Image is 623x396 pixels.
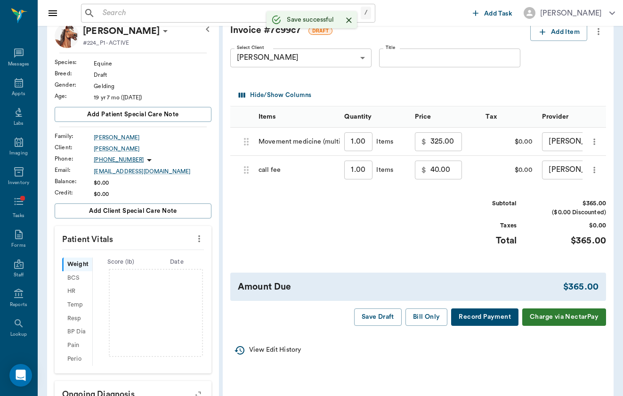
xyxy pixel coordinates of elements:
div: Weight [62,258,92,271]
button: Charge via NectarPay [522,308,606,326]
p: [PHONE_NUMBER] [94,156,144,164]
img: Profile Image [55,24,79,48]
div: [PERSON_NAME] [542,161,615,179]
div: 19 yr 7 mo ([DATE]) [94,93,211,102]
div: Tax [481,106,537,128]
div: Species : [55,58,94,66]
p: #224_P1 - ACTIVE [83,39,129,47]
div: Open Intercom Messenger [9,364,32,387]
div: Gelding [94,82,211,90]
button: more [591,24,606,40]
div: $0.00 [481,128,537,156]
input: 0.00 [430,161,462,179]
p: Patient Vitals [55,226,211,250]
div: $0.00 [535,221,606,230]
div: $365.00 [563,280,599,294]
div: HR [62,285,92,299]
div: Quantity [344,104,372,130]
button: Add Task [469,4,516,22]
div: Labs [14,120,24,127]
div: Balance : [55,177,94,186]
div: Lance RATHMANN [83,24,160,39]
button: Bill Only [405,308,448,326]
div: Items [372,165,393,175]
div: Gender : [55,81,94,89]
div: Tax [485,104,496,130]
div: Price [410,106,481,128]
div: $365.00 [535,234,606,248]
div: Items [372,137,393,146]
div: $0.00 [94,178,211,187]
div: Perio [62,352,92,366]
div: BP Dia [62,325,92,339]
div: Price [415,104,431,130]
div: Staff [14,272,24,279]
div: Phone : [55,154,94,163]
div: Movement medicine (multiple treatment option_ [254,128,340,156]
label: Title [386,44,395,51]
button: more [192,231,207,247]
input: 0.00 [430,132,462,151]
a: [PERSON_NAME] [94,145,211,153]
div: [PERSON_NAME] [230,48,372,67]
div: [PERSON_NAME] [540,8,602,19]
button: Save Draft [354,308,402,326]
div: $0.00 [94,190,211,198]
div: Family : [55,132,94,140]
div: Messages [8,61,30,68]
button: [PERSON_NAME] [516,4,623,22]
div: Client : [55,143,94,152]
span: Add client Special Care Note [89,206,177,216]
div: Save successful [287,11,334,28]
button: more [587,162,601,178]
div: Imaging [9,150,28,157]
div: Resp [62,312,92,325]
div: $0.00 [481,156,537,184]
div: Age : [55,92,94,100]
div: Total [446,234,517,248]
button: Add client Special Care Note [55,203,211,218]
p: $ [421,136,426,147]
p: $ [421,164,426,176]
p: View Edit History [249,345,301,355]
div: Equine [94,59,211,68]
div: Lookup [10,331,27,338]
label: Select Client [237,44,264,51]
div: Quantity [340,106,410,128]
div: Provider [537,106,623,128]
span: DRAFT [309,27,332,34]
div: Breed : [55,69,94,78]
div: Pain [62,339,92,352]
div: $365.00 [535,199,606,208]
div: Provider [542,104,568,130]
div: Items [259,104,275,130]
button: message [469,163,474,177]
input: Search [99,7,361,20]
button: Record Payment [451,308,518,326]
button: Close drawer [43,4,62,23]
div: Temp [62,298,92,312]
div: Draft [94,71,211,79]
div: Appts [12,90,25,97]
div: Amount Due [238,280,563,294]
div: / [361,7,371,19]
div: call fee [254,156,340,184]
button: Add Item [530,24,587,41]
a: [PERSON_NAME] [94,133,211,142]
p: [PERSON_NAME] [83,24,160,39]
div: [PERSON_NAME] [542,132,615,151]
button: Close [342,13,356,27]
div: ($0.00 Discounted) [535,208,606,217]
span: Add patient Special Care Note [87,109,178,120]
div: Reports [10,301,27,308]
div: Taxes [446,221,517,230]
button: more [587,134,601,150]
div: Score ( lb ) [93,258,149,267]
button: Select columns [236,88,314,103]
div: Forms [11,242,25,249]
a: [EMAIL_ADDRESS][DOMAIN_NAME] [94,167,211,176]
div: Tasks [13,212,24,219]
